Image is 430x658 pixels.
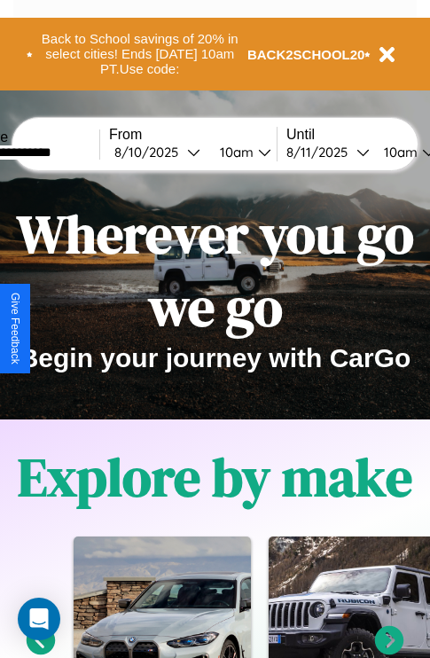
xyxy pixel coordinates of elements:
[211,144,258,161] div: 10am
[286,144,356,161] div: 8 / 11 / 2025
[109,127,277,143] label: From
[18,441,412,513] h1: Explore by make
[33,27,247,82] button: Back to School savings of 20% in select cities! Ends [DATE] 10am PT.Use code:
[9,293,21,364] div: Give Feedback
[375,144,422,161] div: 10am
[206,143,277,161] button: 10am
[247,47,365,62] b: BACK2SCHOOL20
[18,598,60,640] div: Open Intercom Messenger
[114,144,187,161] div: 8 / 10 / 2025
[109,143,206,161] button: 8/10/2025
